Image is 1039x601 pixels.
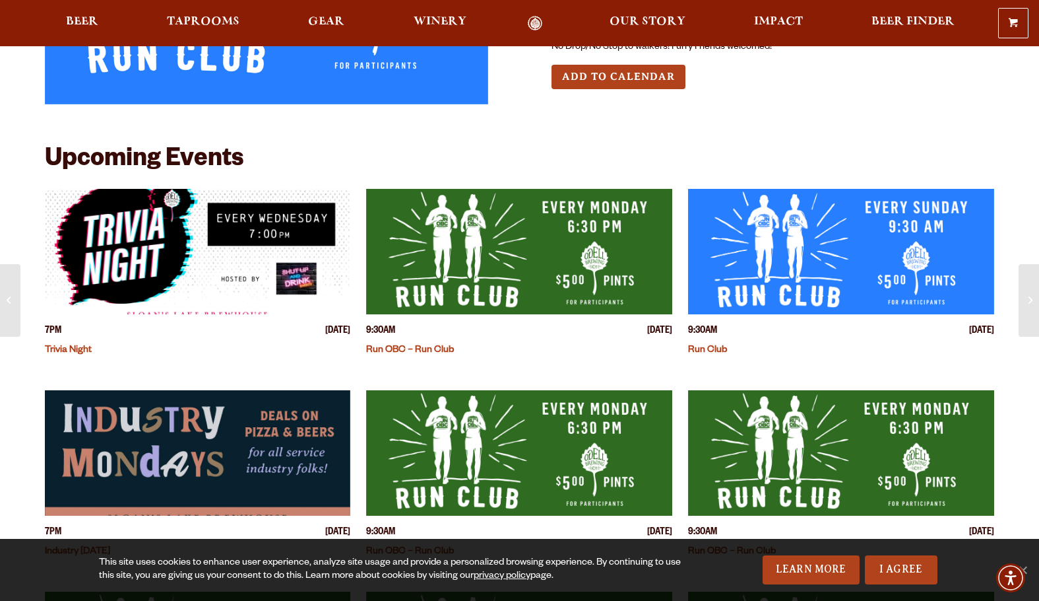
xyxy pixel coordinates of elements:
[601,16,694,31] a: Our Story
[688,526,717,540] span: 9:30AM
[299,16,353,31] a: Gear
[325,325,350,339] span: [DATE]
[66,17,98,27] span: Beer
[551,65,685,89] button: Add to Calendar
[167,17,239,27] span: Taprooms
[688,345,727,356] a: Run Club
[366,325,395,339] span: 9:30AM
[45,147,243,176] h2: Upcoming Events
[865,555,937,584] a: I Agree
[45,325,61,339] span: 7PM
[308,17,344,27] span: Gear
[45,189,351,314] a: View event details
[688,390,994,516] a: View event details
[996,563,1025,592] div: Accessibility Menu
[688,325,717,339] span: 9:30AM
[511,16,560,31] a: Odell Home
[754,17,803,27] span: Impact
[474,571,530,582] a: privacy policy
[647,325,672,339] span: [DATE]
[366,345,454,356] a: Run OBC – Run Club
[325,526,350,540] span: [DATE]
[763,555,860,584] a: Learn More
[57,16,107,31] a: Beer
[647,526,672,540] span: [DATE]
[45,390,351,516] a: View event details
[45,345,92,356] a: Trivia Night
[158,16,248,31] a: Taprooms
[45,526,61,540] span: 7PM
[99,557,683,583] div: This site uses cookies to enhance user experience, analyze site usage and provide a personalized ...
[366,189,672,314] a: View event details
[969,325,994,339] span: [DATE]
[366,526,395,540] span: 9:30AM
[688,189,994,314] a: View event details
[414,17,466,27] span: Winery
[366,390,672,516] a: View event details
[863,16,963,31] a: Beer Finder
[969,526,994,540] span: [DATE]
[610,17,685,27] span: Our Story
[871,17,955,27] span: Beer Finder
[745,16,811,31] a: Impact
[405,16,475,31] a: Winery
